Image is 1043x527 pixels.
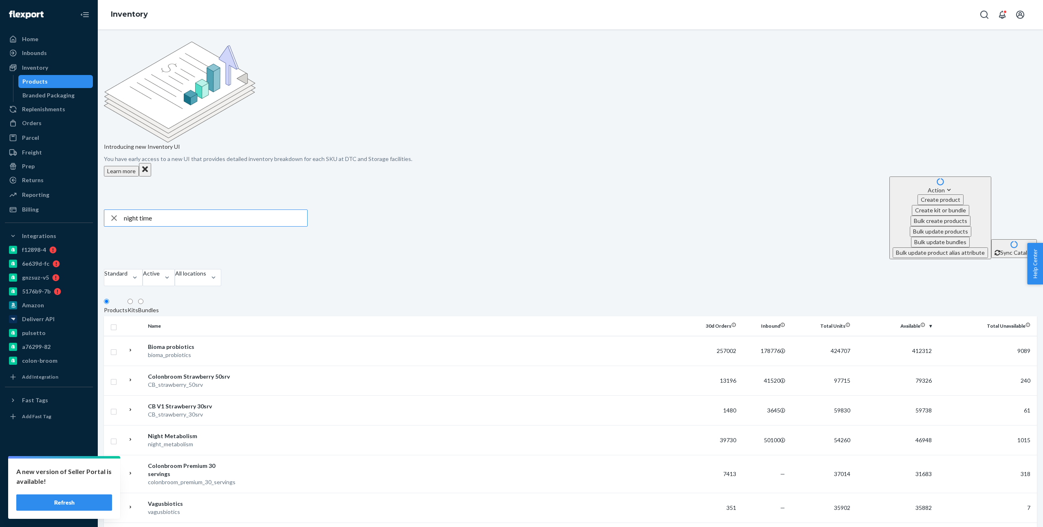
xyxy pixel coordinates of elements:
div: Bioma probiotics [148,343,233,351]
div: Inbounds [22,49,47,57]
div: Action [893,186,988,194]
a: Amazon [5,299,93,312]
a: Reporting [5,188,93,201]
td: 7413 [691,455,739,493]
div: Amazon [22,301,44,309]
div: Vagusbiotics [148,500,233,508]
button: Bulk update products [910,226,971,237]
p: A new version of Seller Portal is available! [16,467,112,486]
div: Active [143,269,160,278]
span: Create kit or bundle [915,207,966,214]
span: 7 [1027,504,1030,511]
span: — [780,504,785,511]
div: Returns [22,176,44,184]
button: Bulk update bundles [911,237,970,247]
a: Inventory [5,61,93,74]
div: Fast Tags [22,396,48,404]
span: Create product [921,196,960,203]
span: 318 [1021,470,1030,477]
div: colon-broom [22,357,57,365]
button: Help Center [1027,243,1043,284]
button: Open Search Box [976,7,992,23]
span: 412312 [912,347,932,354]
div: Integrations [22,232,56,240]
span: 97715 [834,377,850,384]
div: bioma_probiotics [148,351,233,359]
span: 61 [1024,407,1030,414]
input: Products [104,299,109,304]
a: a76299-82 [5,340,93,353]
span: 59738 [915,407,932,414]
a: Deliverr API [5,313,93,326]
a: 6e639d-fc [5,257,93,270]
span: Bulk create products [914,217,967,224]
div: pulsetto [22,329,46,337]
span: 35902 [834,504,850,511]
a: 5176b9-7b [5,285,93,298]
button: Learn more [104,166,139,176]
a: Returns [5,174,93,187]
div: Standard [104,269,128,278]
button: Open notifications [994,7,1010,23]
a: Parcel [5,131,93,144]
span: 37014 [834,470,850,477]
input: Bundles [138,299,143,304]
button: Create product [918,194,964,205]
p: You have early access to a new UI that provides detailed inventory breakdown for each SKU at DTC ... [104,155,1037,163]
span: 424707 [831,347,850,354]
div: CB_strawberry_30srv [148,410,233,419]
a: Branded Packaging [18,89,93,102]
th: Total Unavailable [935,316,1037,336]
button: Bulk create products [911,216,970,226]
button: Close Navigation [77,7,93,23]
div: gnzsuz-v5 [22,273,49,282]
a: Talk to Support [5,476,93,490]
div: Billing [22,205,39,214]
input: All locations [175,278,176,286]
div: CB V1 Strawberry 30srv [148,402,233,410]
th: Name [145,316,236,336]
td: 41520 [739,366,788,395]
div: Deliverr API [22,315,55,323]
input: Standard [104,278,105,286]
div: f12898-4 [22,246,46,254]
th: Total Units [788,316,854,336]
span: 240 [1021,377,1030,384]
button: Close [139,163,151,176]
div: Bundles [138,306,159,314]
th: 30d Orders [691,316,739,336]
a: Products [18,75,93,88]
a: Help Center [5,490,93,503]
div: Freight [22,148,42,157]
a: Inbounds [5,46,93,60]
span: 54260 [834,437,850,443]
span: Bulk update product alias attribute [896,249,985,256]
button: Open account menu [1012,7,1028,23]
img: Flexport logo [9,11,44,19]
button: Create kit or bundle [912,205,969,216]
button: Bulk update product alias attribute [893,247,988,258]
span: 31683 [915,470,932,477]
a: Inventory [111,10,148,19]
div: Inventory [22,64,48,72]
span: 46948 [915,437,932,443]
td: 50100 [739,425,788,455]
a: Add Integration [5,370,93,384]
input: Active [143,278,144,286]
div: Branded Packaging [22,91,75,99]
a: colon-broom [5,354,93,367]
td: 13196 [691,366,739,395]
img: new-reports-banner-icon.82668bd98b6a51aee86340f2a7b77ae3.png [104,42,255,143]
td: 351 [691,493,739,523]
a: Home [5,33,93,46]
button: Sync Catalog [991,239,1037,258]
button: Integrations [5,229,93,243]
div: Home [22,35,38,43]
div: Colonbroom Premium 30 servings [148,462,233,478]
div: colonbroom_premium_30_servings [148,478,233,486]
button: Fast Tags [5,394,93,407]
a: pulsetto [5,326,93,340]
span: 9089 [1017,347,1030,354]
a: f12898-4 [5,243,93,256]
div: Parcel [22,134,39,142]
